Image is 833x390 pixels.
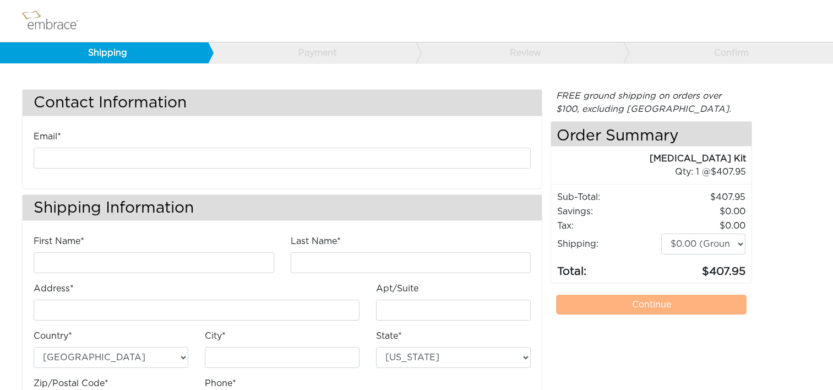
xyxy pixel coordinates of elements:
td: Savings : [557,204,661,219]
label: Address* [34,282,74,295]
span: 407.95 [711,167,746,176]
td: Total: [557,255,661,280]
td: Tax: [557,219,661,233]
label: Phone* [205,377,236,390]
div: 1 @ [565,165,746,178]
div: FREE ground shipping on orders over $100, excluding [GEOGRAPHIC_DATA]. [551,89,752,116]
label: State* [376,329,402,343]
a: Continue [556,295,747,315]
a: Review [416,42,624,63]
a: Payment [208,42,416,63]
td: 407.95 [661,255,746,280]
label: Country* [34,329,72,343]
label: First Name* [34,235,84,248]
div: [MEDICAL_DATA] Kit [551,152,746,165]
label: City* [205,329,226,343]
td: 407.95 [661,190,746,204]
h3: Contact Information [23,90,542,116]
td: 0.00 [661,204,746,219]
h3: Shipping Information [23,195,542,221]
label: Email* [34,130,61,143]
label: Apt/Suite [376,282,418,295]
label: Last Name* [291,235,341,248]
td: Shipping: [557,233,661,255]
td: Sub-Total: [557,190,661,204]
td: 0.00 [661,219,746,233]
label: Zip/Postal Code* [34,377,108,390]
a: Confirm [623,42,831,63]
img: logo.png [19,7,91,35]
h4: Order Summary [551,122,752,147]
